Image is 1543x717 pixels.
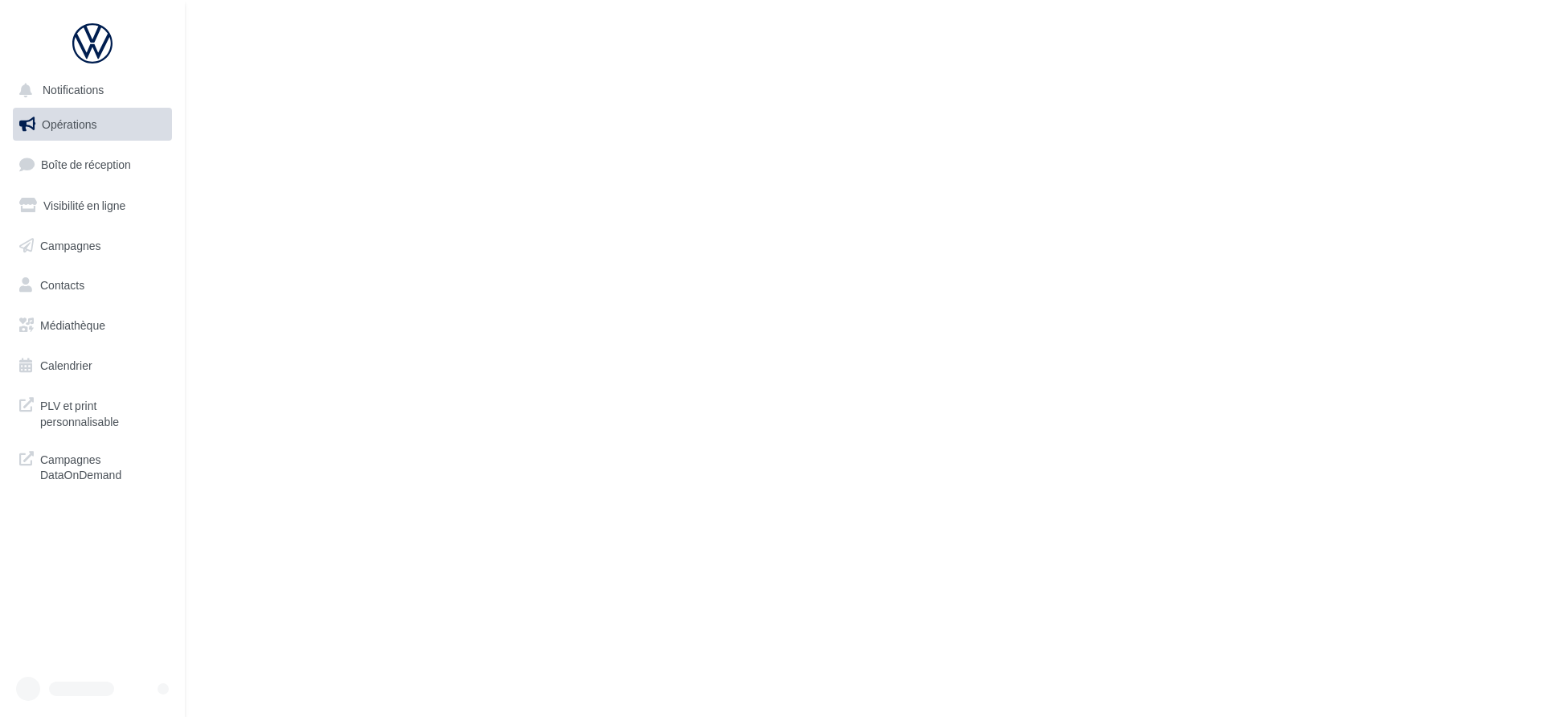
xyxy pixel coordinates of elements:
span: Campagnes [40,238,101,252]
span: Visibilité en ligne [43,199,125,212]
span: Notifications [43,84,104,97]
span: Boîte de réception [41,158,131,171]
a: Campagnes [10,229,175,263]
a: Contacts [10,268,175,302]
a: Calendrier [10,349,175,383]
span: Médiathèque [40,318,105,332]
a: Campagnes DataOnDemand [10,442,175,490]
a: Médiathèque [10,309,175,342]
span: Campagnes DataOnDemand [40,449,166,483]
a: Boîte de réception [10,147,175,182]
a: Opérations [10,108,175,141]
span: PLV et print personnalisable [40,395,166,429]
span: Contacts [40,278,84,292]
a: PLV et print personnalisable [10,388,175,436]
span: Calendrier [40,358,92,372]
span: Opérations [42,117,96,131]
a: Visibilité en ligne [10,189,175,223]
